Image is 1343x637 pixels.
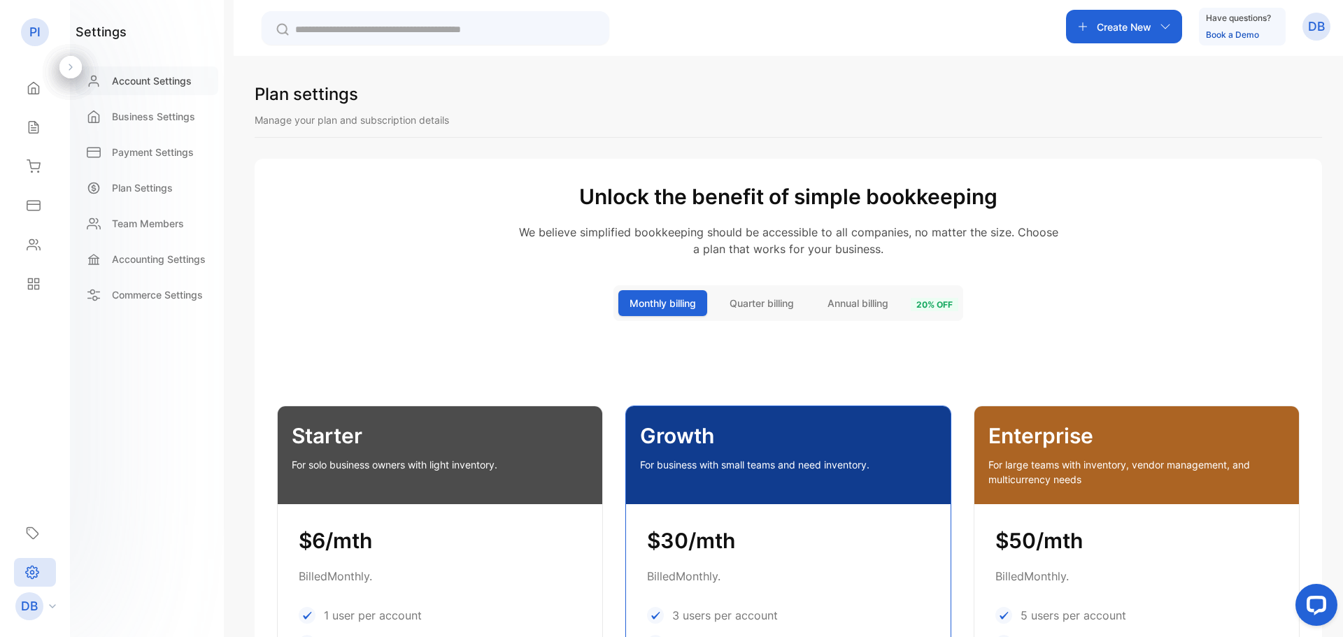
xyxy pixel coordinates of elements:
h1: $6/mth [299,525,581,557]
p: 5 users per account [1021,607,1126,624]
h1: settings [76,22,127,41]
p: Payment Settings [112,145,194,159]
button: Annual billing [816,290,900,316]
h1: Plan settings [255,82,358,107]
button: Monthly billing [618,290,707,316]
button: Quarter billing [718,290,805,316]
a: Accounting Settings [76,245,218,273]
p: We believe simplified bookkeeping should be accessible to all companies, no matter the size. Choo... [277,224,1300,257]
p: Business Settings [112,109,195,124]
p: Manage your plan and subscription details [255,113,1322,127]
p: Team Members [112,216,184,231]
p: Have questions? [1206,11,1271,25]
h2: Unlock the benefit of simple bookkeeping [277,181,1300,213]
p: Growth [640,420,937,452]
p: DB [21,597,38,615]
span: Annual billing [827,296,888,310]
span: Quarter billing [730,296,794,310]
p: PI [29,23,41,41]
span: 20 % off [911,298,958,311]
span: Monthly billing [630,296,696,310]
p: Plan Settings [112,180,173,195]
p: 1 user per account [324,607,422,624]
a: Plan Settings [76,173,218,202]
a: Account Settings [76,66,218,95]
a: Commerce Settings [76,280,218,309]
p: Accounting Settings [112,252,206,266]
p: Billed Monthly . [995,568,1278,585]
p: Account Settings [112,73,192,88]
p: For solo business owners with light inventory. [292,457,588,472]
h1: $50/mth [995,525,1278,557]
p: Enterprise [988,420,1285,452]
a: Business Settings [76,102,218,131]
p: Billed Monthly . [299,568,581,585]
p: Billed Monthly . [647,568,930,585]
a: Payment Settings [76,138,218,166]
button: DB [1302,10,1330,43]
p: DB [1308,17,1325,36]
p: For business with small teams and need inventory. [640,457,937,472]
a: Team Members [76,209,218,238]
a: Book a Demo [1206,29,1259,40]
p: For large teams with inventory, vendor management, and multicurrency needs [988,457,1285,487]
iframe: LiveChat chat widget [1284,578,1343,637]
button: Create New [1066,10,1182,43]
p: Commerce Settings [112,287,203,302]
h1: $30/mth [647,525,930,557]
p: 3 users per account [672,607,778,624]
p: Create New [1097,20,1151,34]
p: Starter [292,420,588,452]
